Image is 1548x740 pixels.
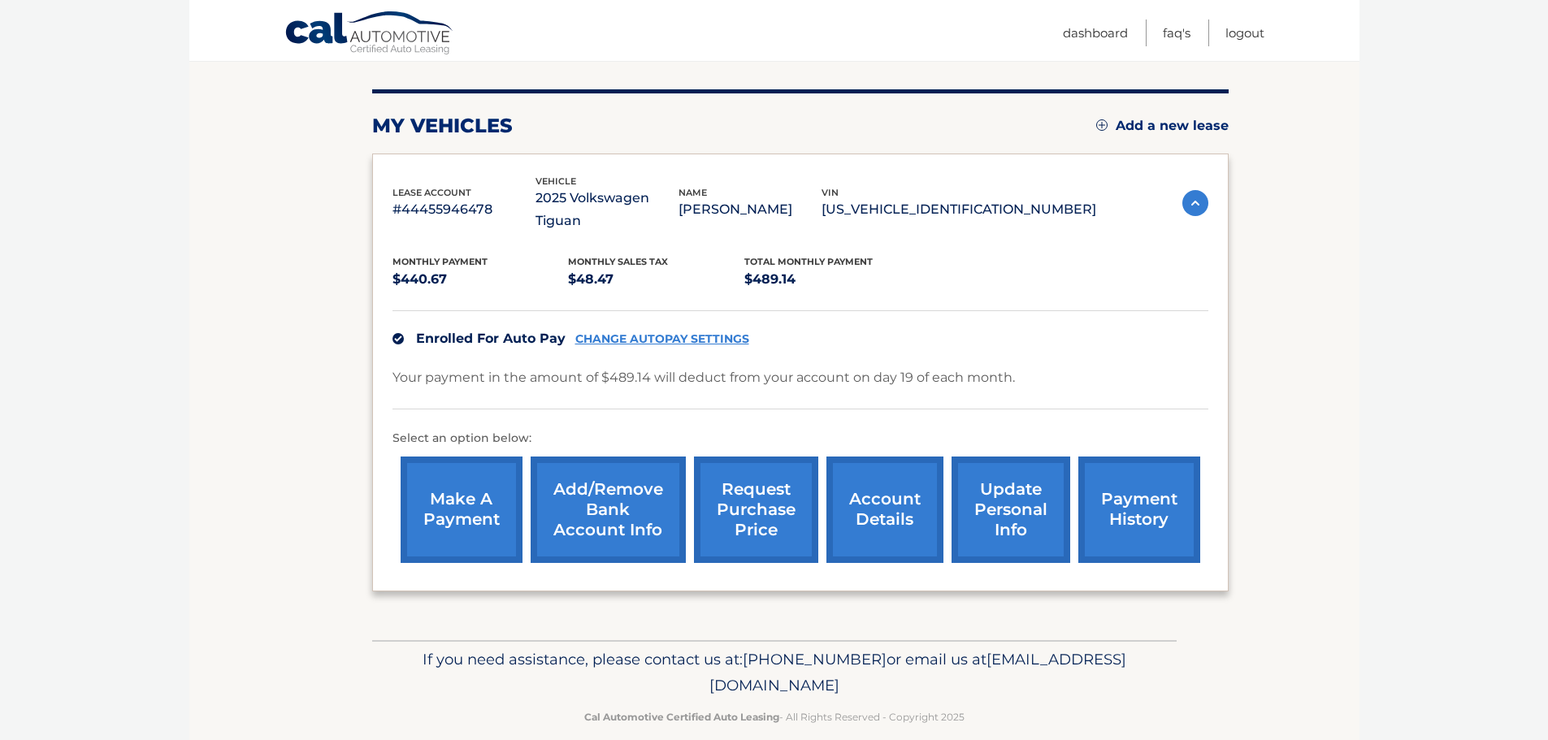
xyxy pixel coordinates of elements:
[392,256,488,267] span: Monthly Payment
[822,187,839,198] span: vin
[1163,19,1190,46] a: FAQ's
[536,187,679,232] p: 2025 Volkswagen Tiguan
[401,457,523,563] a: make a payment
[679,187,707,198] span: name
[531,457,686,563] a: Add/Remove bank account info
[392,429,1208,448] p: Select an option below:
[372,114,513,138] h2: my vehicles
[392,333,404,344] img: check.svg
[679,198,822,221] p: [PERSON_NAME]
[822,198,1096,221] p: [US_VEHICLE_IDENTIFICATION_NUMBER]
[568,256,668,267] span: Monthly sales Tax
[383,647,1166,699] p: If you need assistance, please contact us at: or email us at
[1225,19,1264,46] a: Logout
[284,11,455,58] a: Cal Automotive
[1182,190,1208,216] img: accordion-active.svg
[743,650,887,669] span: [PHONE_NUMBER]
[1096,118,1229,134] a: Add a new lease
[383,708,1166,725] p: - All Rights Reserved - Copyright 2025
[392,268,569,291] p: $440.67
[392,187,471,198] span: lease account
[952,457,1070,563] a: update personal info
[392,366,1015,389] p: Your payment in the amount of $489.14 will deduct from your account on day 19 of each month.
[826,457,943,563] a: account details
[392,198,536,221] p: #44455946478
[1078,457,1200,563] a: payment history
[575,332,749,346] a: CHANGE AUTOPAY SETTINGS
[584,711,779,723] strong: Cal Automotive Certified Auto Leasing
[536,175,576,187] span: vehicle
[744,256,873,267] span: Total Monthly Payment
[1096,119,1108,131] img: add.svg
[416,331,566,346] span: Enrolled For Auto Pay
[744,268,921,291] p: $489.14
[568,268,744,291] p: $48.47
[694,457,818,563] a: request purchase price
[1063,19,1128,46] a: Dashboard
